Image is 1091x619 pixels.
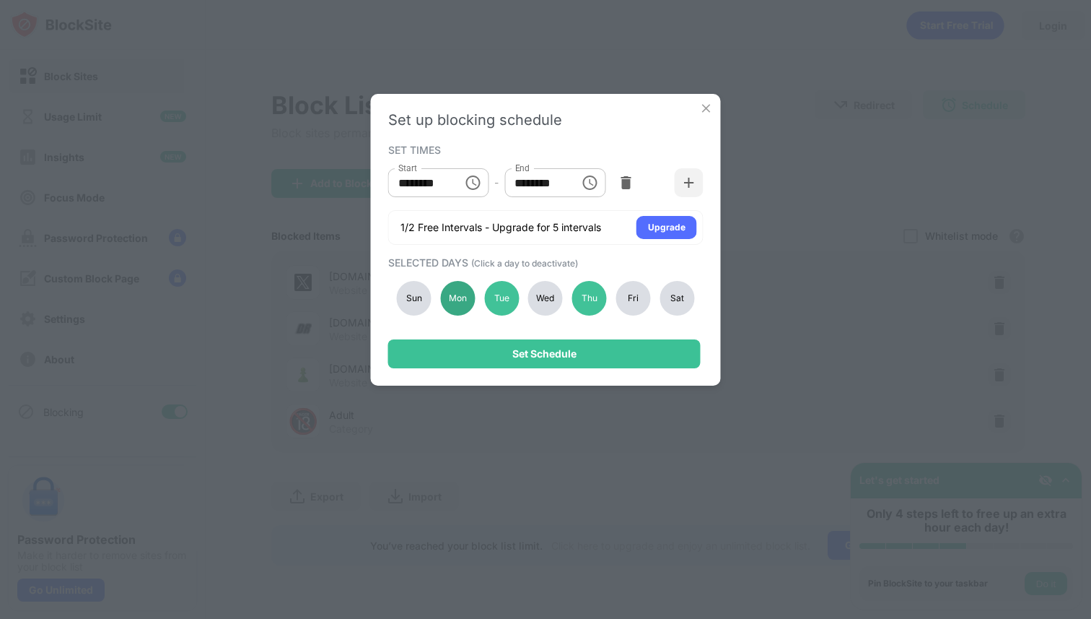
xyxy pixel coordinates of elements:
div: Mon [440,281,475,316]
div: 1/2 Free Intervals - Upgrade for 5 intervals [400,220,601,235]
div: SET TIMES [388,144,700,155]
div: Thu [572,281,607,316]
div: Upgrade [648,220,685,235]
div: Set up blocking schedule [388,111,704,129]
div: - [494,175,499,191]
div: Sun [397,281,431,316]
div: Set Schedule [512,348,577,360]
button: Choose time, selected time is 8:00 AM [458,168,487,197]
div: Wed [528,281,563,316]
div: Tue [484,281,519,316]
label: End [514,162,530,174]
button: Choose time, selected time is 7:00 PM [575,168,604,197]
img: x-button.svg [699,101,714,116]
div: SELECTED DAYS [388,256,700,269]
label: Start [398,162,417,174]
span: (Click a day to deactivate) [471,258,578,269]
div: Fri [616,281,651,316]
div: Sat [660,281,694,316]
